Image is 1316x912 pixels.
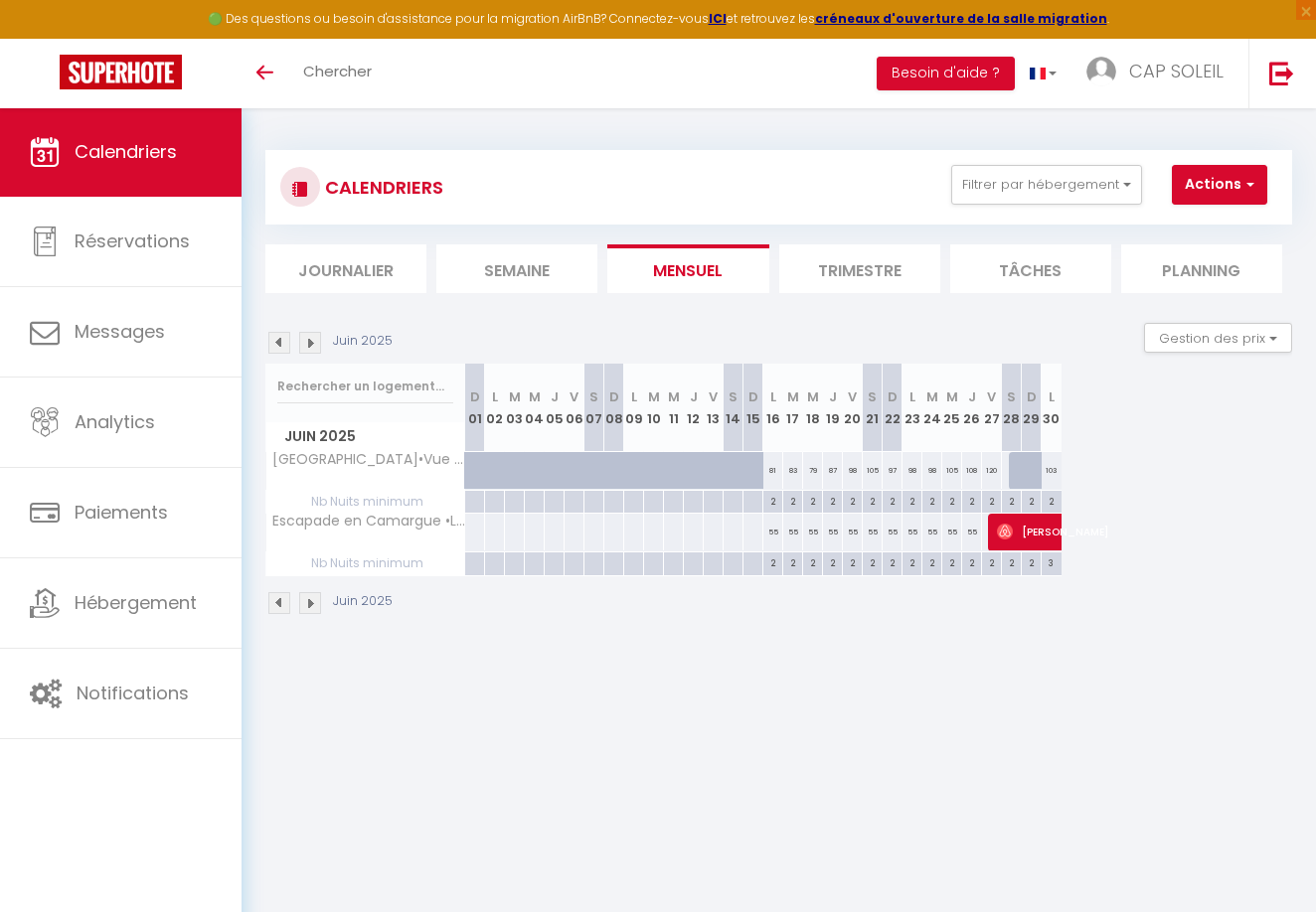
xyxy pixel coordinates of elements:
span: Notifications [77,681,189,705]
img: Super Booking [60,55,182,89]
th: 09 [624,364,644,452]
li: Journalier [265,244,426,293]
li: Planning [1121,244,1282,293]
button: Filtrer par hébergement [951,165,1142,205]
span: Nb Nuits minimum [266,552,464,574]
div: 2 [823,491,842,510]
abbr: J [690,387,698,406]
abbr: V [987,387,996,406]
div: 2 [1002,491,1021,510]
th: 25 [942,364,962,452]
abbr: J [968,387,976,406]
input: Rechercher un logement... [277,369,453,404]
abbr: L [631,387,637,406]
span: Chercher [303,61,372,81]
div: 98 [903,452,922,489]
div: 2 [982,491,1001,510]
div: 3 [1042,552,1062,571]
th: 07 [584,364,604,452]
span: Nb Nuits minimum [266,491,464,513]
abbr: V [848,387,857,406]
th: 28 [1002,364,1022,452]
abbr: M [946,387,958,406]
div: 2 [883,552,902,571]
button: Besoin d'aide ? [877,57,1015,90]
div: 2 [1042,491,1062,510]
th: 27 [982,364,1002,452]
th: 26 [962,364,982,452]
abbr: M [509,387,521,406]
th: 30 [1042,364,1062,452]
div: 2 [962,491,981,510]
abbr: D [470,387,480,406]
div: 2 [903,552,921,571]
button: Actions [1172,165,1267,205]
th: 08 [604,364,624,452]
th: 29 [1022,364,1042,452]
a: Chercher [288,39,387,108]
div: 2 [783,491,802,510]
div: 55 [903,514,922,550]
a: créneaux d'ouverture de la salle migration [815,10,1107,27]
th: 19 [823,364,843,452]
div: 108 [962,452,982,489]
div: 2 [823,552,842,571]
p: Juin 2025 [333,592,393,611]
abbr: V [570,387,578,406]
span: Calendriers [75,139,177,164]
th: 06 [565,364,584,452]
div: 105 [863,452,883,489]
abbr: M [787,387,799,406]
div: 2 [783,552,802,571]
div: 2 [962,552,981,571]
div: 2 [903,491,921,510]
div: 2 [843,552,862,571]
span: Paiements [75,500,168,525]
span: [PERSON_NAME] [997,513,1180,550]
span: Escapade en Camargue •Logement climatisé •[GEOGRAPHIC_DATA] [269,514,468,529]
div: 79 [803,452,823,489]
abbr: L [1049,387,1055,406]
abbr: L [492,387,498,406]
div: 55 [863,514,883,550]
div: 55 [962,514,982,550]
div: 2 [763,491,782,510]
span: CAP SOLEIL [1129,59,1224,83]
img: ... [1086,57,1116,86]
div: 55 [783,514,803,550]
div: 2 [843,491,862,510]
div: 2 [803,491,822,510]
th: 21 [863,364,883,452]
div: 98 [922,452,942,489]
th: 24 [922,364,942,452]
abbr: M [648,387,660,406]
th: 15 [743,364,763,452]
th: 13 [704,364,724,452]
span: Hébergement [75,590,197,615]
h3: CALENDRIERS [320,165,443,210]
th: 10 [644,364,664,452]
abbr: S [729,387,738,406]
th: 04 [525,364,545,452]
th: 14 [724,364,743,452]
abbr: M [926,387,938,406]
div: 103 [1042,452,1062,489]
abbr: M [529,387,541,406]
div: 55 [942,514,962,550]
span: Réservations [75,228,190,253]
div: 2 [883,491,902,510]
abbr: J [829,387,837,406]
th: 11 [664,364,684,452]
li: Trimestre [779,244,940,293]
div: 105 [942,452,962,489]
li: Mensuel [607,244,768,293]
p: Juin 2025 [333,332,393,351]
abbr: D [609,387,619,406]
abbr: J [551,387,559,406]
th: 12 [684,364,704,452]
abbr: D [1027,387,1037,406]
div: 55 [803,514,823,550]
abbr: M [807,387,819,406]
span: [GEOGRAPHIC_DATA]•Vue mer•Les pieds dans l'eau• Parking [269,452,468,467]
th: 17 [783,364,803,452]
